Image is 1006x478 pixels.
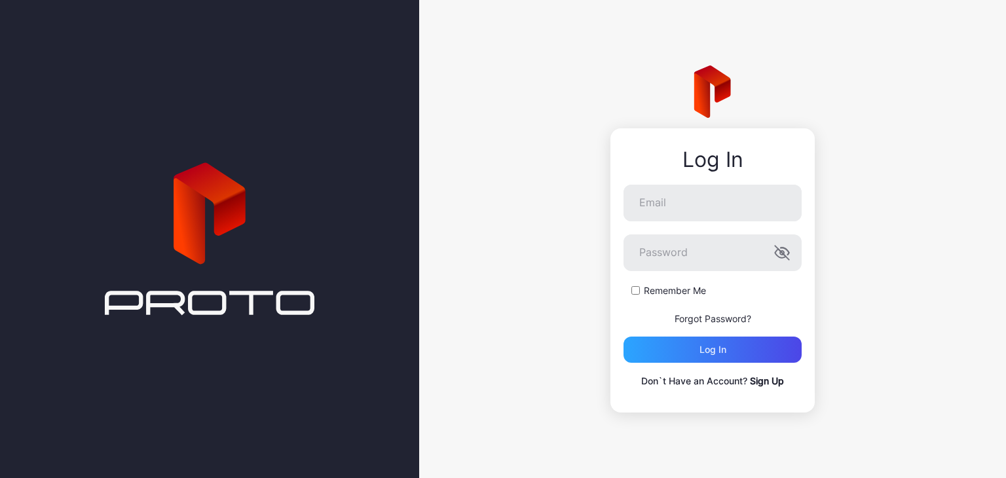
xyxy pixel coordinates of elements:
[624,148,802,172] div: Log In
[624,234,802,271] input: Password
[624,373,802,389] p: Don`t Have an Account?
[624,185,802,221] input: Email
[675,313,751,324] a: Forgot Password?
[699,344,726,355] div: Log in
[624,337,802,363] button: Log in
[750,375,784,386] a: Sign Up
[774,245,790,261] button: Password
[644,284,706,297] label: Remember Me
